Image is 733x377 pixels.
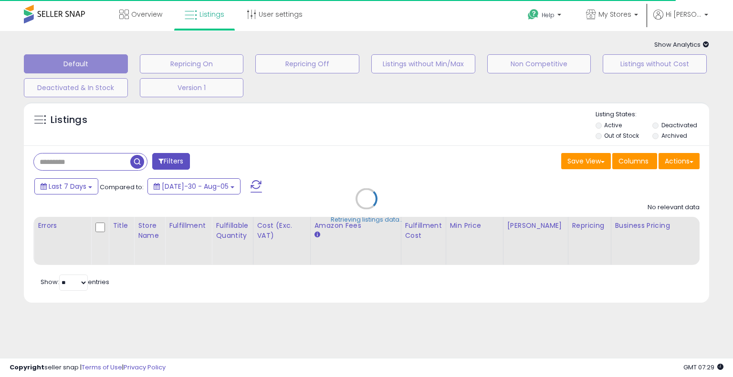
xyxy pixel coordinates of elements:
[654,40,709,49] span: Show Analytics
[653,10,708,31] a: Hi [PERSON_NAME]
[82,363,122,372] a: Terms of Use
[140,78,244,97] button: Version 1
[140,54,244,73] button: Repricing On
[487,54,591,73] button: Non Competitive
[24,78,128,97] button: Deactivated & In Stock
[124,363,166,372] a: Privacy Policy
[520,1,571,31] a: Help
[131,10,162,19] span: Overview
[10,363,44,372] strong: Copyright
[199,10,224,19] span: Listings
[598,10,631,19] span: My Stores
[603,54,707,73] button: Listings without Cost
[666,10,702,19] span: Hi [PERSON_NAME]
[255,54,359,73] button: Repricing Off
[371,54,475,73] button: Listings without Min/Max
[331,215,402,224] div: Retrieving listings data..
[542,11,555,19] span: Help
[24,54,128,73] button: Default
[683,363,723,372] span: 2025-08-13 07:29 GMT
[10,363,166,372] div: seller snap | |
[527,9,539,20] i: Get Help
